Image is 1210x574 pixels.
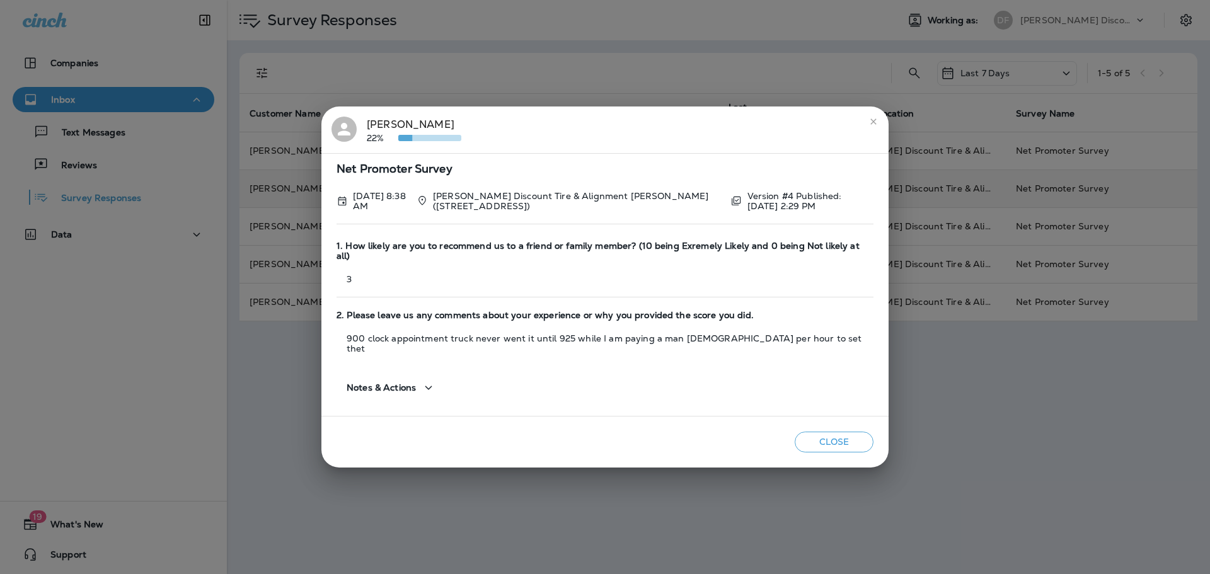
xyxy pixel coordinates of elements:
p: Version #4 Published: [DATE] 2:29 PM [747,191,873,211]
p: [PERSON_NAME] Discount Tire & Alignment [PERSON_NAME] ([STREET_ADDRESS]) [433,191,720,211]
span: Notes & Actions [347,382,416,393]
span: 1. How likely are you to recommend us to a friend or family member? (10 being Exremely Likely and... [337,241,873,262]
button: Notes & Actions [337,370,446,406]
button: close [863,112,884,132]
p: 3 [337,274,873,284]
span: 2. Please leave us any comments about your experience or why you provided the score you did. [337,310,873,321]
span: Net Promoter Survey [337,164,873,175]
div: [PERSON_NAME] [367,117,461,143]
button: Close [795,432,873,452]
p: 900 clock appointment truck never went it until 925 while I am paying a man [DEMOGRAPHIC_DATA] pe... [337,333,873,353]
p: 22% [367,133,398,143]
p: Sep 15, 2025 8:38 AM [353,191,406,211]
